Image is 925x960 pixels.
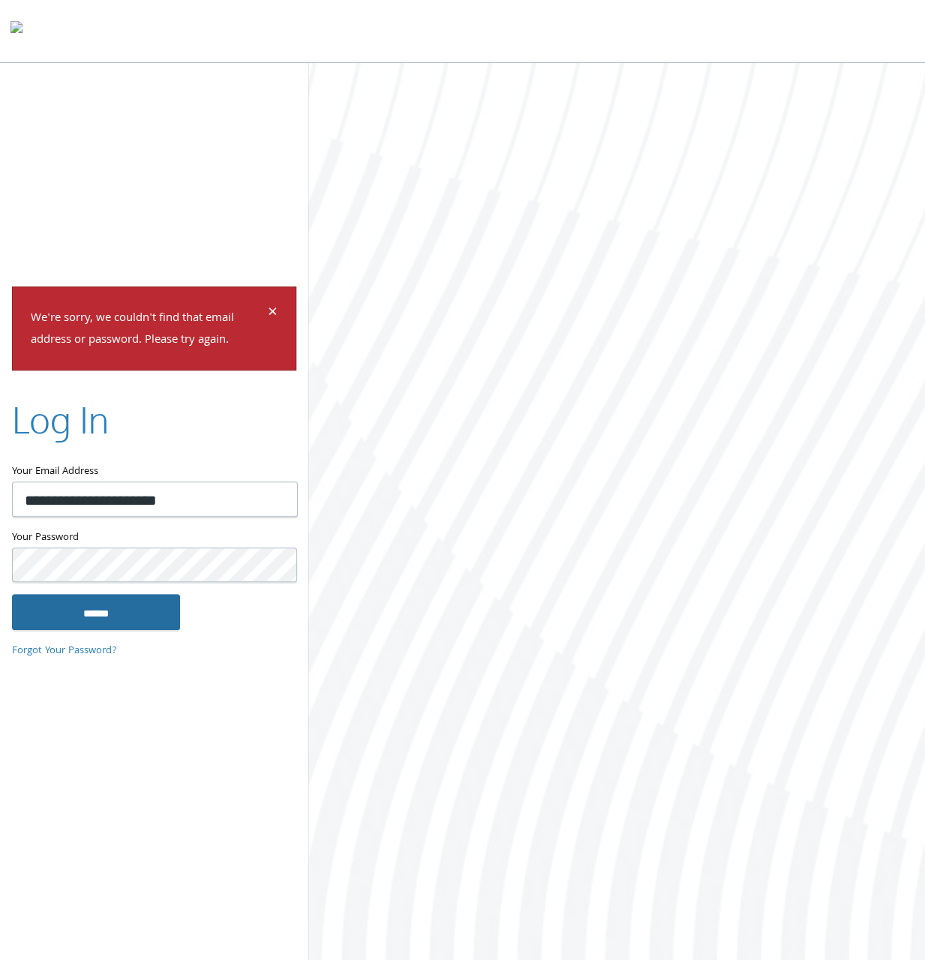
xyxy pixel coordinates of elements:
[31,308,266,352] p: We're sorry, we couldn't find that email address or password. Please try again.
[268,299,278,328] span: ×
[11,16,23,46] img: todyl-logo-dark.svg
[12,643,117,659] a: Forgot Your Password?
[268,305,278,323] button: Dismiss alert
[12,394,109,445] h2: Log In
[12,529,296,547] label: Your Password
